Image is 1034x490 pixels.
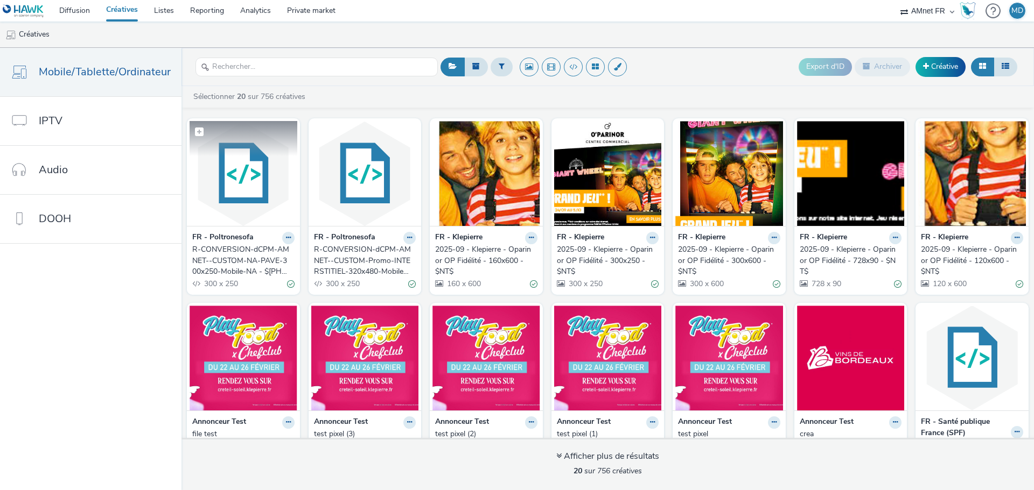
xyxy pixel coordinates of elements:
[195,58,438,76] input: Rechercher...
[435,429,533,439] div: test pixel (2)
[314,416,368,429] strong: Annonceur Test
[39,162,68,177] span: Audio
[203,279,238,289] span: 300 x 250
[554,121,662,226] img: 2025-09 - Klepierre - Oparinor OP Fidélité - 300x250 - $NT$ visual
[314,244,416,277] a: R-CONVERSION-dCPM-AMNET--CUSTOM-Promo-INTERSTITIEL-320x480-Mobile-NA
[894,278,902,289] div: Valide
[325,279,360,289] span: 300 x 250
[916,57,966,76] a: Créative
[446,279,481,289] span: 160 x 600
[918,306,1026,410] img: R-Notoriete-dCPM-Amnet-GrandPublic-SocioDemo-1864-GrandAngle-300x600-Multidevice - $423931816$ vi...
[435,416,489,429] strong: Annonceur Test
[435,244,533,277] div: 2025-09 - Klepierre - Oparinor OP Fidélité - 160x600 - $NT$
[192,416,246,429] strong: Annonceur Test
[192,429,295,439] a: file test
[918,121,1026,226] img: 2025-09 - Klepierre - Oparinor OP Fidélité - 120x600 - $NT$ visual
[921,244,1023,277] a: 2025-09 - Klepierre - Oparinor OP Fidélité - 120x600 - $NT$
[1011,3,1023,19] div: MD
[921,244,1019,277] div: 2025-09 - Klepierre - Oparinor OP Fidélité - 120x600 - $NT$
[678,429,780,439] a: test pixel
[932,279,967,289] span: 120 x 600
[855,58,910,76] button: Archiver
[530,278,537,289] div: Valide
[190,121,297,226] img: R-CONVERSION-dCPM-AMNET--CUSTOM-NA-PAVE-300x250-Mobile-NA - $430113354$ visual
[675,121,783,226] img: 2025-09 - Klepierre - Oparinor OP Fidélité - 300x600 - $NT$ visual
[675,306,783,410] img: test pixel visual
[797,306,905,410] img: crea visual
[960,2,980,19] a: Hawk Academy
[557,244,655,277] div: 2025-09 - Klepierre - Oparinor OP Fidélité - 300x250 - $NT$
[314,429,412,439] div: test pixel (3)
[5,30,16,40] img: mobile
[557,232,604,244] strong: FR - Klepierre
[811,279,841,289] span: 728 x 90
[800,416,854,429] strong: Annonceur Test
[678,416,732,429] strong: Annonceur Test
[192,232,254,244] strong: FR - Poltronesofa
[800,429,898,439] div: crea
[311,306,419,410] img: test pixel (3) visual
[797,121,905,226] img: 2025-09 - Klepierre - Oparinor OP Fidélité - 728x90 - $NT$ visual
[192,244,295,277] a: R-CONVERSION-dCPM-AMNET--CUSTOM-NA-PAVE-300x250-Mobile-NA - $[PHONE_NUMBER]$
[800,244,898,277] div: 2025-09 - Klepierre - Oparinor OP Fidélité - 728x90 - $NT$
[921,232,968,244] strong: FR - Klepierre
[39,113,62,129] span: IPTV
[556,450,659,463] div: Afficher plus de résultats
[678,244,776,277] div: 2025-09 - Klepierre - Oparinor OP Fidélité - 300x600 - $NT$
[1016,278,1023,289] div: Valide
[689,279,724,289] span: 300 x 600
[557,416,611,429] strong: Annonceur Test
[557,429,655,439] div: test pixel (1)
[3,4,44,18] img: undefined Logo
[311,121,419,226] img: R-CONVERSION-dCPM-AMNET--CUSTOM-Promo-INTERSTITIEL-320x480-Mobile-NA visual
[435,244,537,277] a: 2025-09 - Klepierre - Oparinor OP Fidélité - 160x600 - $NT$
[971,58,994,76] button: Grille
[651,278,659,289] div: Valide
[432,306,540,410] img: test pixel (2) visual
[190,306,297,410] img: file test visual
[435,232,483,244] strong: FR - Klepierre
[192,429,290,439] div: file test
[39,64,171,80] span: Mobile/Tablette/Ordinateur
[994,58,1017,76] button: Liste
[314,244,412,277] div: R-CONVERSION-dCPM-AMNET--CUSTOM-Promo-INTERSTITIEL-320x480-Mobile-NA
[557,244,659,277] a: 2025-09 - Klepierre - Oparinor OP Fidélité - 300x250 - $NT$
[287,278,295,289] div: Valide
[678,232,725,244] strong: FR - Klepierre
[678,244,780,277] a: 2025-09 - Klepierre - Oparinor OP Fidélité - 300x600 - $NT$
[314,429,416,439] a: test pixel (3)
[408,278,416,289] div: Valide
[39,211,71,226] span: DOOH
[678,429,776,439] div: test pixel
[773,278,780,289] div: Valide
[574,466,642,476] span: sur 756 créatives
[799,58,852,75] button: Export d'ID
[800,244,902,277] a: 2025-09 - Klepierre - Oparinor OP Fidélité - 728x90 - $NT$
[192,91,310,102] a: Sélectionner sur 756 créatives
[921,416,1008,438] strong: FR - Santé publique France (SPF)
[557,429,659,439] a: test pixel (1)
[192,244,290,277] div: R-CONVERSION-dCPM-AMNET--CUSTOM-NA-PAVE-300x250-Mobile-NA - $[PHONE_NUMBER]$
[237,91,246,102] strong: 20
[435,429,537,439] a: test pixel (2)
[800,429,902,439] a: crea
[568,279,603,289] span: 300 x 250
[554,306,662,410] img: test pixel (1) visual
[960,2,976,19] img: Hawk Academy
[800,232,847,244] strong: FR - Klepierre
[432,121,540,226] img: 2025-09 - Klepierre - Oparinor OP Fidélité - 160x600 - $NT$ visual
[574,466,582,476] strong: 20
[314,232,375,244] strong: FR - Poltronesofa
